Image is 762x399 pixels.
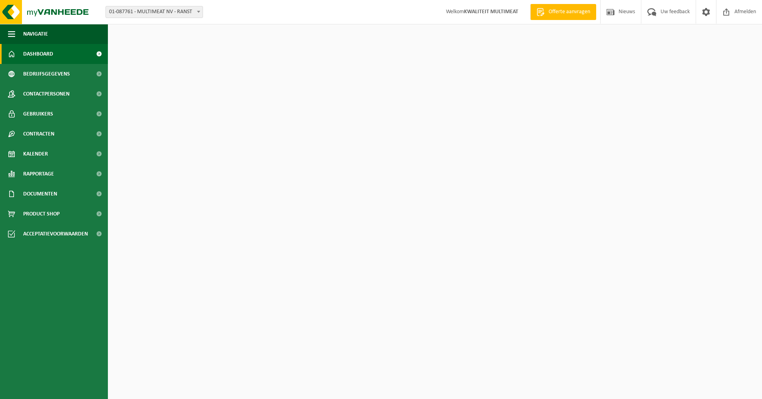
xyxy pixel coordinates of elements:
strong: KWALITEIT MULTIMEAT [464,9,518,15]
span: Product Shop [23,204,60,224]
span: 01-087761 - MULTIMEAT NV - RANST [105,6,203,18]
a: Offerte aanvragen [530,4,596,20]
span: Bedrijfsgegevens [23,64,70,84]
span: Acceptatievoorwaarden [23,224,88,244]
span: 01-087761 - MULTIMEAT NV - RANST [106,6,203,18]
span: Offerte aanvragen [547,8,592,16]
span: Kalender [23,144,48,164]
span: Contactpersonen [23,84,70,104]
span: Gebruikers [23,104,53,124]
span: Documenten [23,184,57,204]
span: Contracten [23,124,54,144]
span: Navigatie [23,24,48,44]
span: Dashboard [23,44,53,64]
span: Rapportage [23,164,54,184]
